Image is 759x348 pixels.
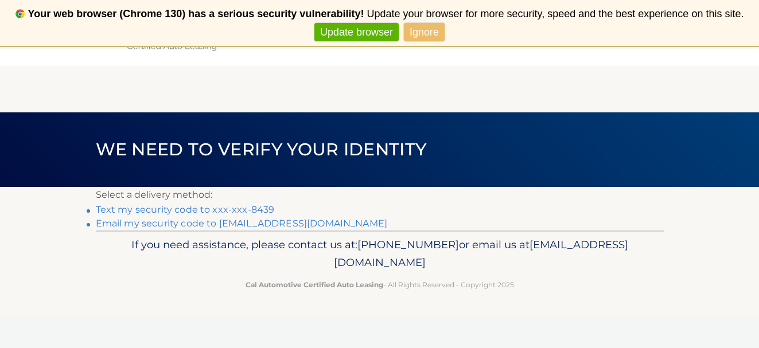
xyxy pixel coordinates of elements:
[103,279,656,291] p: - All Rights Reserved - Copyright 2025
[96,218,388,229] a: Email my security code to [EMAIL_ADDRESS][DOMAIN_NAME]
[246,280,383,289] strong: Cal Automotive Certified Auto Leasing
[96,187,664,203] p: Select a delivery method:
[96,204,275,215] a: Text my security code to xxx-xxx-8439
[357,238,459,251] span: [PHONE_NUMBER]
[96,139,427,160] span: We need to verify your identity
[103,236,656,272] p: If you need assistance, please contact us at: or email us at
[367,8,744,19] span: Update your browser for more security, speed and the best experience on this site.
[404,23,445,42] a: Ignore
[28,8,364,19] b: Your web browser (Chrome 130) has a serious security vulnerability!
[314,23,399,42] a: Update browser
